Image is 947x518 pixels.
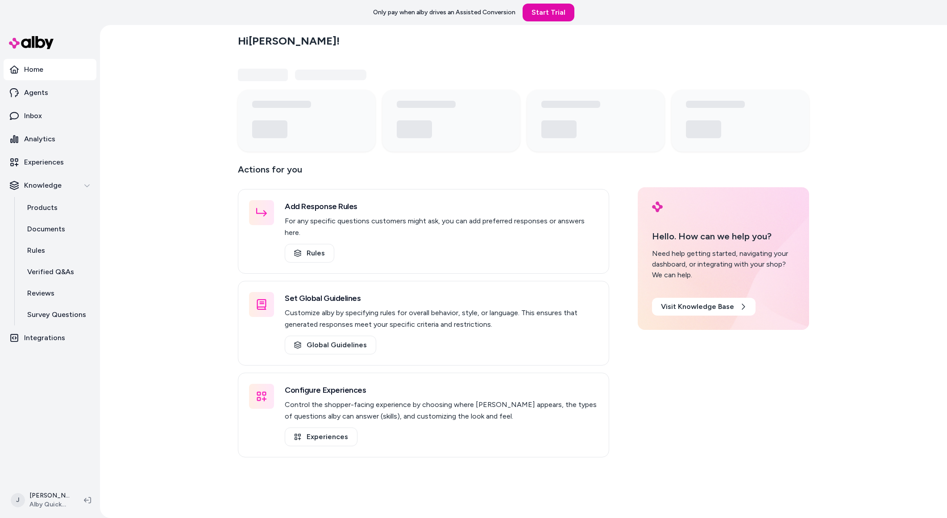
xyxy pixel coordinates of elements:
p: Customize alby by specifying rules for overall behavior, style, or language. This ensures that ge... [285,307,598,330]
h3: Set Global Guidelines [285,292,598,304]
p: [PERSON_NAME] [29,491,70,500]
a: Analytics [4,128,96,150]
a: Experiences [4,152,96,173]
p: Hello. How can we help you? [652,230,795,243]
span: J [11,493,25,507]
a: Agents [4,82,96,103]
button: Knowledge [4,175,96,196]
p: Home [24,64,43,75]
p: Agents [24,87,48,98]
p: Products [27,202,58,213]
span: Alby QuickStart Store [29,500,70,509]
div: Need help getting started, navigating your dashboard, or integrating with your shop? We can help. [652,248,795,280]
img: alby Logo [652,201,663,212]
a: Inbox [4,105,96,127]
a: Visit Knowledge Base [652,298,756,316]
a: Start Trial [523,4,574,21]
a: Verified Q&As [18,261,96,283]
p: Reviews [27,288,54,299]
p: Only pay when alby drives an Assisted Conversion [373,8,515,17]
a: Products [18,197,96,218]
a: Home [4,59,96,80]
p: Experiences [24,157,64,168]
p: Documents [27,224,65,234]
a: Rules [18,240,96,261]
h3: Configure Experiences [285,384,598,396]
p: Knowledge [24,180,62,191]
p: For any specific questions customers might ask, you can add preferred responses or answers here. [285,215,598,238]
p: Analytics [24,134,55,144]
a: Experiences [285,428,357,446]
p: Control the shopper-facing experience by choosing where [PERSON_NAME] appears, the types of quest... [285,399,598,422]
h3: Add Response Rules [285,200,598,213]
a: Survey Questions [18,304,96,325]
a: Rules [285,244,334,263]
p: Integrations [24,333,65,343]
p: Actions for you [238,162,609,184]
p: Survey Questions [27,309,86,320]
a: Integrations [4,327,96,349]
p: Verified Q&As [27,267,74,277]
img: alby Logo [9,36,54,49]
p: Rules [27,245,45,256]
h2: Hi [PERSON_NAME] ! [238,34,340,48]
a: Global Guidelines [285,336,376,354]
a: Documents [18,218,96,240]
a: Reviews [18,283,96,304]
button: J[PERSON_NAME]Alby QuickStart Store [5,486,77,514]
p: Inbox [24,111,42,121]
